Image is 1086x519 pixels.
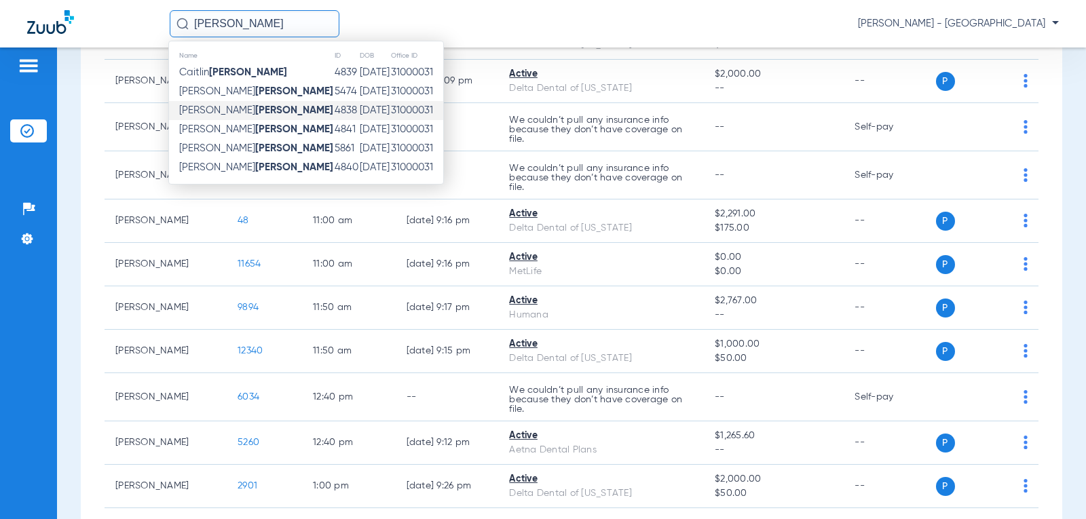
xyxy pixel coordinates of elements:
span: 12340 [238,346,263,355]
td: [PERSON_NAME] [105,199,227,243]
img: group-dot-blue.svg [1024,436,1028,449]
td: 5861 [334,139,359,158]
span: Caitlin [179,67,287,77]
span: P [936,255,955,274]
td: 31000031 [390,120,443,139]
td: [DATE] 9:09 PM [396,60,499,103]
div: Active [509,294,693,308]
td: [PERSON_NAME] [105,330,227,373]
div: Active [509,250,693,265]
td: -- [844,421,935,465]
td: [PERSON_NAME] [105,243,227,286]
span: 48 [238,216,249,225]
td: [DATE] 9:16 PM [396,199,499,243]
span: $2,000.00 [715,472,833,486]
img: hamburger-icon [18,58,39,74]
div: MetLife [509,265,693,279]
span: $0.00 [715,250,833,265]
td: 31000031 [390,82,443,101]
span: P [936,477,955,496]
span: P [936,299,955,318]
td: [PERSON_NAME] [105,103,227,151]
td: 31000031 [390,63,443,82]
span: -- [715,308,833,322]
th: ID [334,48,359,63]
div: Delta Dental of [US_STATE] [509,81,693,96]
span: P [936,434,955,453]
div: Active [509,472,693,486]
strong: [PERSON_NAME] [255,124,333,134]
td: 12:40 PM [302,373,396,421]
span: $50.00 [715,351,833,366]
td: 4841 [334,120,359,139]
span: $175.00 [715,221,833,235]
td: 4839 [334,63,359,82]
strong: [PERSON_NAME] [209,67,287,77]
td: Self-pay [844,151,935,199]
img: group-dot-blue.svg [1024,301,1028,314]
img: group-dot-blue.svg [1024,479,1028,493]
span: P [936,72,955,91]
span: 5260 [238,438,259,447]
img: group-dot-blue.svg [1024,390,1028,404]
span: P [936,212,955,231]
td: [DATE] 9:15 PM [396,330,499,373]
td: [DATE] [359,82,390,101]
td: -- [844,60,935,103]
td: [DATE] [359,139,390,158]
span: 11654 [238,259,261,269]
img: group-dot-blue.svg [1024,214,1028,227]
img: group-dot-blue.svg [1024,344,1028,358]
td: 5474 [334,82,359,101]
td: 12:40 PM [302,421,396,465]
div: Humana [509,308,693,322]
div: Active [509,67,693,81]
strong: [PERSON_NAME] [255,86,333,96]
td: [DATE] 9:26 PM [396,465,499,508]
p: We couldn’t pull any insurance info because they don’t have coverage on file. [509,115,693,144]
td: [DATE] 9:16 PM [396,243,499,286]
img: Search Icon [176,18,189,30]
p: We couldn’t pull any insurance info because they don’t have coverage on file. [509,385,693,414]
td: [PERSON_NAME] [105,286,227,330]
td: 31000031 [390,158,443,177]
span: [PERSON_NAME] [179,105,333,115]
td: 31000031 [390,101,443,120]
td: 11:00 AM [302,243,396,286]
td: 31000031 [390,139,443,158]
td: -- [844,199,935,243]
span: [PERSON_NAME] - [GEOGRAPHIC_DATA] [858,17,1059,31]
td: -- [844,286,935,330]
img: group-dot-blue.svg [1024,168,1028,182]
td: -- [844,330,935,373]
div: Delta Dental of [US_STATE] [509,221,693,235]
img: group-dot-blue.svg [1024,74,1028,88]
span: 2901 [238,481,257,491]
th: Office ID [390,48,443,63]
div: Delta Dental of [US_STATE] [509,486,693,501]
td: 4838 [334,101,359,120]
span: [PERSON_NAME] [179,162,333,172]
strong: [PERSON_NAME] [255,105,333,115]
span: P [936,342,955,361]
span: $2,767.00 [715,294,833,308]
td: [DATE] 9:12 PM [396,421,499,465]
td: Self-pay [844,373,935,421]
span: $2,000.00 [715,67,833,81]
td: -- [396,151,499,199]
td: -- [844,465,935,508]
strong: [PERSON_NAME] [255,143,333,153]
td: [DATE] 9:17 PM [396,286,499,330]
td: 1:00 PM [302,465,396,508]
td: 11:50 AM [302,330,396,373]
td: [DATE] [359,158,390,177]
td: 4840 [334,158,359,177]
span: -- [715,81,833,96]
td: [PERSON_NAME] [105,60,227,103]
span: -- [715,122,725,132]
span: [PERSON_NAME] [179,124,333,134]
span: 9894 [238,303,259,312]
span: -- [715,392,725,402]
span: -- [715,443,833,457]
div: Delta Dental of [US_STATE] [509,351,693,366]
